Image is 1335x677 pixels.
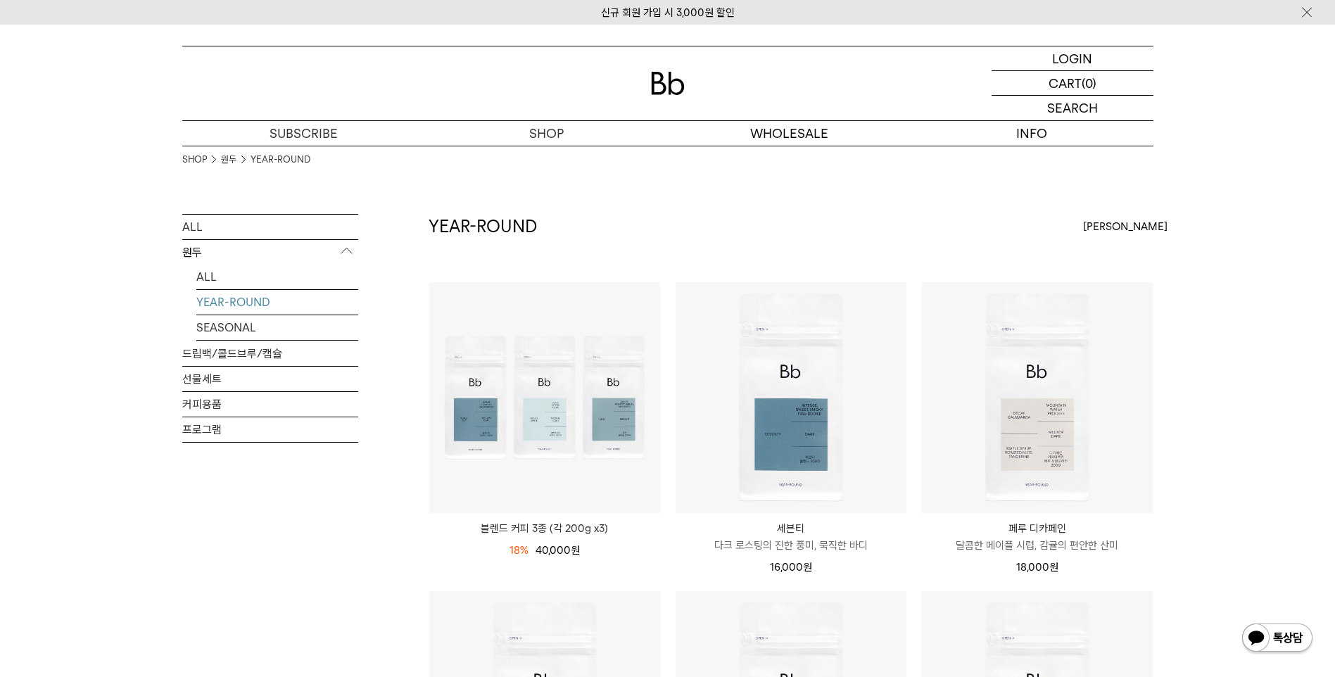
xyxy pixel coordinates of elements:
span: [PERSON_NAME] [1083,218,1168,235]
img: 페루 디카페인 [922,282,1153,513]
a: SUBSCRIBE [182,121,425,146]
span: 원 [803,561,812,574]
span: 16,000 [770,561,812,574]
span: 18,000 [1016,561,1058,574]
a: 드립백/콜드브루/캡슐 [182,341,358,366]
a: 커피용품 [182,392,358,417]
p: 달콤한 메이플 시럽, 감귤의 편안한 산미 [922,537,1153,554]
a: 프로그램 [182,417,358,442]
a: SHOP [425,121,668,146]
p: 다크 로스팅의 진한 풍미, 묵직한 바디 [676,537,906,554]
p: 원두 [182,240,358,265]
div: 18% [510,542,529,559]
img: 카카오톡 채널 1:1 채팅 버튼 [1241,622,1314,656]
a: 원두 [221,153,236,167]
img: 블렌드 커피 3종 (각 200g x3) [429,282,660,513]
a: SEASONAL [196,315,358,340]
a: LOGIN [992,46,1153,71]
a: 선물세트 [182,367,358,391]
a: ALL [196,265,358,289]
span: 40,000 [536,544,580,557]
img: 세븐티 [676,282,906,513]
p: WHOLESALE [668,121,911,146]
p: 페루 디카페인 [922,520,1153,537]
p: INFO [911,121,1153,146]
p: SEARCH [1047,96,1098,120]
a: YEAR-ROUND [251,153,310,167]
span: 원 [571,544,580,557]
img: 로고 [651,72,685,95]
a: CART (0) [992,71,1153,96]
p: (0) [1082,71,1096,95]
a: YEAR-ROUND [196,290,358,315]
h2: YEAR-ROUND [429,215,537,239]
span: 원 [1049,561,1058,574]
a: 페루 디카페인 달콤한 메이플 시럽, 감귤의 편안한 산미 [922,520,1153,554]
a: ALL [182,215,358,239]
a: SHOP [182,153,207,167]
a: 블렌드 커피 3종 (각 200g x3) [429,520,660,537]
p: CART [1049,71,1082,95]
p: 세븐티 [676,520,906,537]
p: LOGIN [1052,46,1092,70]
a: 세븐티 다크 로스팅의 진한 풍미, 묵직한 바디 [676,520,906,554]
a: 신규 회원 가입 시 3,000원 할인 [601,6,735,19]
